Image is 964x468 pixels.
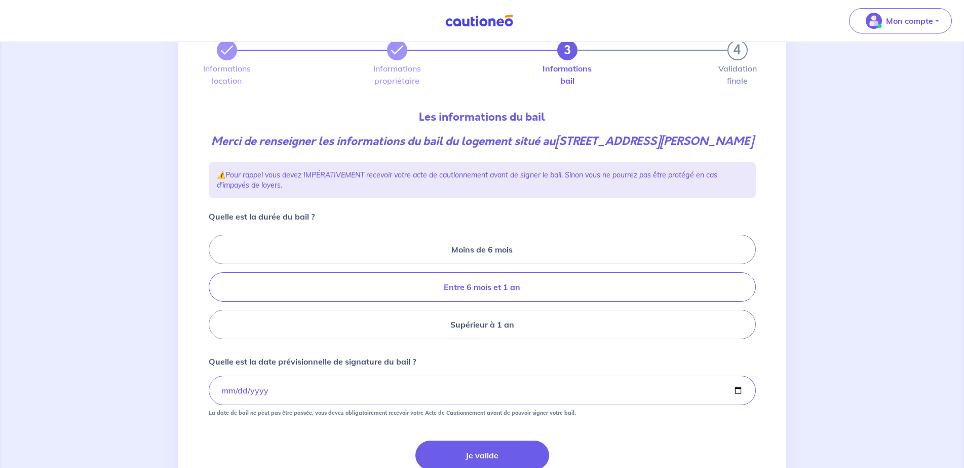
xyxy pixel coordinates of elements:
[217,64,237,85] label: Informations location
[217,170,717,190] em: Pour rappel vous devez IMPÉRATIVEMENT recevoir votre acte de cautionnement avant de signer le bai...
[866,13,882,29] img: illu_account_valid_menu.svg
[209,109,756,125] p: Les informations du bail
[557,40,577,60] button: 3
[886,15,933,27] p: Mon compte
[209,409,576,416] strong: La date de bail ne peut pas être passée, vous devez obligatoirement recevoir votre Acte de Cautio...
[209,376,756,405] input: contract-date-placeholder
[209,310,756,339] label: Supérieur à 1 an
[555,133,753,149] strong: [STREET_ADDRESS][PERSON_NAME]
[217,170,748,190] p: ⚠️
[441,15,517,27] img: Cautioneo
[849,8,952,33] button: illu_account_valid_menu.svgMon compte
[209,235,756,264] label: Moins de 6 mois
[387,64,407,85] label: Informations propriétaire
[209,272,756,302] label: Entre 6 mois et 1 an
[209,355,416,368] p: Quelle est la date prévisionnelle de signature du bail ?
[557,64,577,85] label: Informations bail
[209,210,315,223] p: Quelle est la durée du bail ?
[211,133,753,149] em: Merci de renseigner les informations du bail du logement situé au
[727,64,748,85] label: Validation finale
